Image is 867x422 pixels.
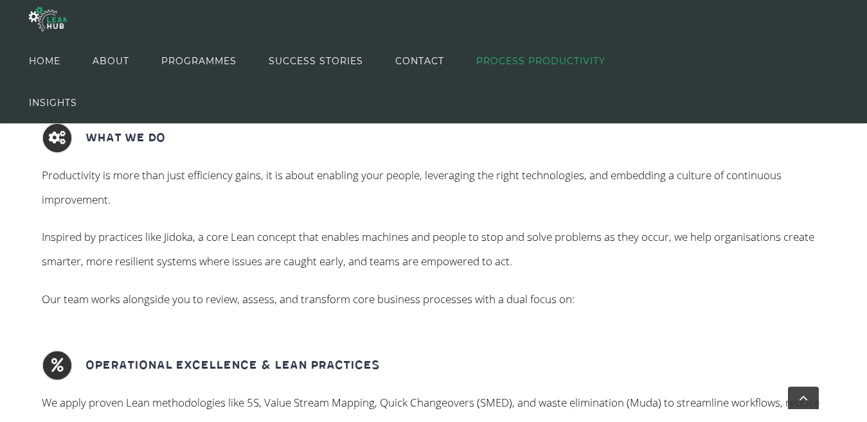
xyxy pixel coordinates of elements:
a: PROGRAMMES [161,40,237,82]
span: PROGRAMMES [161,32,237,90]
span: CONTACT [395,32,444,90]
a: SUCCESS STORIES [269,40,363,82]
a: INSIGHTS [29,82,77,123]
span: HOME [29,32,60,90]
span: Productivity is more than just efficiency gains, it is about enabling your people, leveraging the... [42,168,782,207]
span: PROCESS PRODUCTIVITY [476,32,605,90]
h2: What We Do [85,123,165,154]
span: SUCCESS STORIES [269,32,363,90]
a: ABOUT [93,40,129,82]
span: Inspired by practices like Jidoka, a core Lean concept that enables machines and people to stop a... [42,229,814,268]
a: PROCESS PRODUCTIVITY [476,40,605,82]
nav: Main Menu [29,40,680,123]
a: HOME [29,40,60,82]
h2: Operational Excellence & Lean Practices [85,350,379,381]
span: INSIGHTS [29,74,77,132]
span: ABOUT [93,32,129,90]
a: CONTACT [395,40,444,82]
img: The Lean Hub | Optimising productivity with Lean Logo [29,1,66,37]
span: Our team works alongside you to review, assess, and transform core business processes with a dual... [42,292,575,306]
